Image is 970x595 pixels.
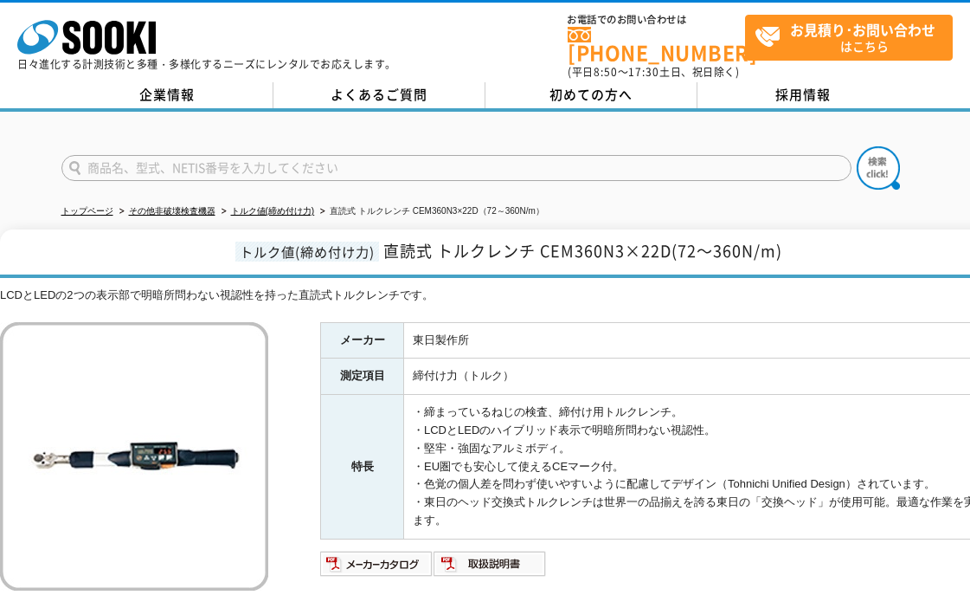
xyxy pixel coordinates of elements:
[17,59,396,69] p: 日々進化する計測技術と多種・多様化するニーズにレンタルでお応えします。
[594,64,618,80] span: 8:50
[61,155,851,181] input: 商品名、型式、NETIS番号を入力してください
[383,239,782,262] span: 直読式 トルクレンチ CEM360N3×22D(72～360N/m)
[231,206,315,216] a: トルク値(締め付け力)
[321,322,404,359] th: メーカー
[434,550,547,578] img: 取扱説明書
[857,146,900,190] img: btn_search.png
[628,64,659,80] span: 17:30
[61,206,113,216] a: トップページ
[745,15,953,61] a: お見積り･お問い合わせはこちら
[129,206,215,216] a: その他非破壊検査機器
[549,85,633,104] span: 初めての方へ
[317,203,544,221] li: 直読式 トルクレンチ CEM360N3×22D（72～360N/m）
[320,550,434,578] img: メーカーカタログ
[485,82,697,108] a: 初めての方へ
[235,242,379,262] span: トルク値(締め付け力)
[273,82,485,108] a: よくあるご質問
[568,15,745,25] span: お電話でのお問い合わせは
[790,19,935,40] strong: お見積り･お問い合わせ
[697,82,909,108] a: 採用情報
[568,64,739,80] span: (平日 ～ 土日、祝日除く)
[61,82,273,108] a: 企業情報
[321,395,404,540] th: 特長
[568,27,745,62] a: [PHONE_NUMBER]
[321,359,404,395] th: 測定項目
[755,16,952,59] span: はこちら
[320,561,434,574] a: メーカーカタログ
[434,561,547,574] a: 取扱説明書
